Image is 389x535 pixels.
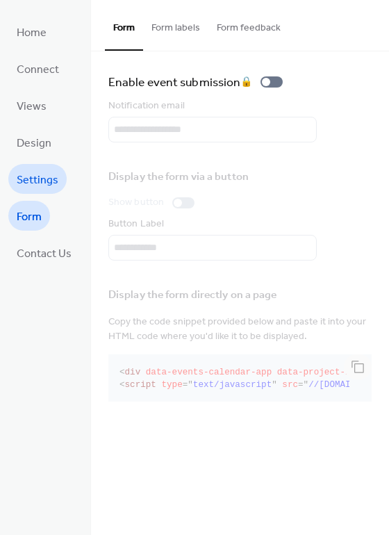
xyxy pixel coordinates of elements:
[8,53,67,83] a: Connect
[8,164,67,194] a: Settings
[17,59,59,81] span: Connect
[8,201,50,231] a: Form
[17,133,51,154] span: Design
[8,127,60,157] a: Design
[8,238,80,267] a: Contact Us
[17,96,47,117] span: Views
[8,17,55,47] a: Home
[17,206,42,228] span: Form
[17,22,47,44] span: Home
[17,170,58,191] span: Settings
[17,243,72,265] span: Contact Us
[8,90,55,120] a: Views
